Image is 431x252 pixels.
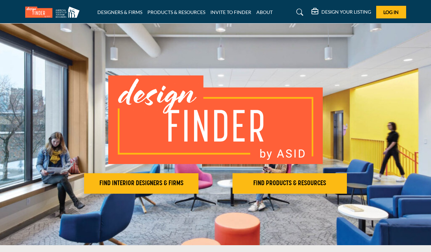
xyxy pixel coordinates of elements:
h5: DESIGN YOUR LISTING [321,9,371,15]
button: Log In [376,6,406,18]
a: Search [290,7,308,18]
a: PRODUCTS & RESOURCES [147,9,205,15]
h2: FIND INTERIOR DESIGNERS & FIRMS [86,179,196,188]
button: FIND PRODUCTS & RESOURCES [233,173,347,194]
span: Log In [383,9,399,15]
a: DESIGNERS & FIRMS [97,9,142,15]
a: INVITE TO FINDER [210,9,251,15]
div: DESIGN YOUR LISTING [312,8,371,16]
img: image [108,75,323,164]
h2: FIND PRODUCTS & RESOURCES [235,179,345,188]
a: ABOUT [256,9,273,15]
img: Site Logo [25,6,83,18]
button: FIND INTERIOR DESIGNERS & FIRMS [84,173,198,194]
